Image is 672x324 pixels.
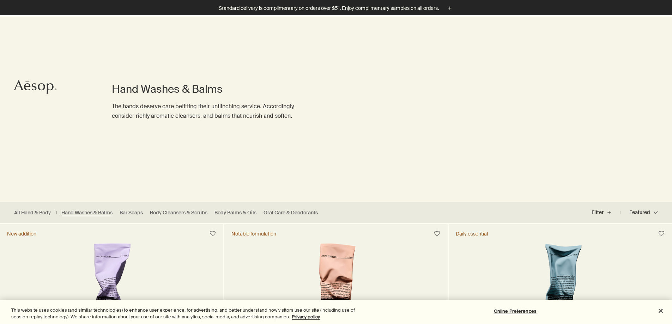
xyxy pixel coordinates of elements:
p: The hands deserve care befitting their unflinching service. Accordingly, consider richly aromatic... [112,102,308,121]
button: Standard delivery is complimentary on orders over $51. Enjoy complimentary samples on all orders. [219,4,454,12]
button: Save to cabinet [206,227,219,240]
button: Save to cabinet [655,227,668,240]
a: Hand Washes & Balms [61,209,113,216]
div: This website uses cookies (and similar technologies) to enhance user experience, for advertising,... [11,307,370,320]
button: Filter [592,204,620,221]
button: Online Preferences, Opens the preference center dialog [493,304,537,318]
a: Aesop [12,78,58,98]
a: Body Cleansers & Scrubs [150,209,207,216]
a: Oral Care & Deodorants [264,209,318,216]
div: Notable formulation [231,231,276,237]
a: More information about your privacy, opens in a new tab [292,314,320,320]
a: Bar Soaps [120,209,143,216]
h1: Hand Washes & Balms [112,82,308,96]
svg: Aesop [14,80,56,94]
button: Save to cabinet [431,227,443,240]
div: Daily essential [456,231,488,237]
div: New addition [7,231,36,237]
button: Featured [620,204,658,221]
a: All Hand & Body [14,209,51,216]
p: Standard delivery is complimentary on orders over $51. Enjoy complimentary samples on all orders. [219,5,439,12]
a: Body Balms & Oils [214,209,256,216]
button: Close [653,303,668,319]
